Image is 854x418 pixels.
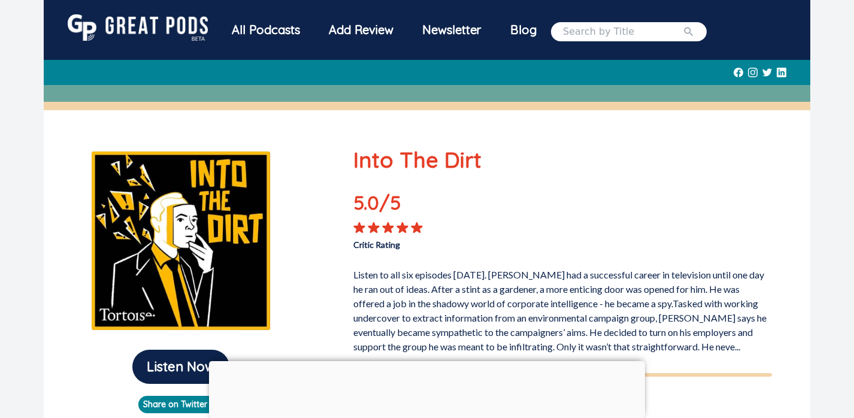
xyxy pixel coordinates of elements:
img: Into The Dirt [91,151,271,331]
div: All Podcasts [217,14,314,46]
a: All Podcasts [217,14,314,49]
p: 5.0 /5 [353,188,437,222]
a: Add Review [314,14,408,46]
div: Newsletter [408,14,496,46]
a: Newsletter [408,14,496,49]
input: Search by Title [563,25,683,39]
p: Into The Dirt [353,144,772,176]
img: GreatPods [68,14,208,41]
iframe: Advertisement [209,361,645,415]
p: Listen to all six episodes [DATE]. [PERSON_NAME] had a successful career in television until one ... [353,263,772,354]
p: Critic Rating [353,234,562,251]
a: Share on Twitter [138,396,224,413]
button: Listen Now [132,350,229,384]
a: Blog [496,14,551,46]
